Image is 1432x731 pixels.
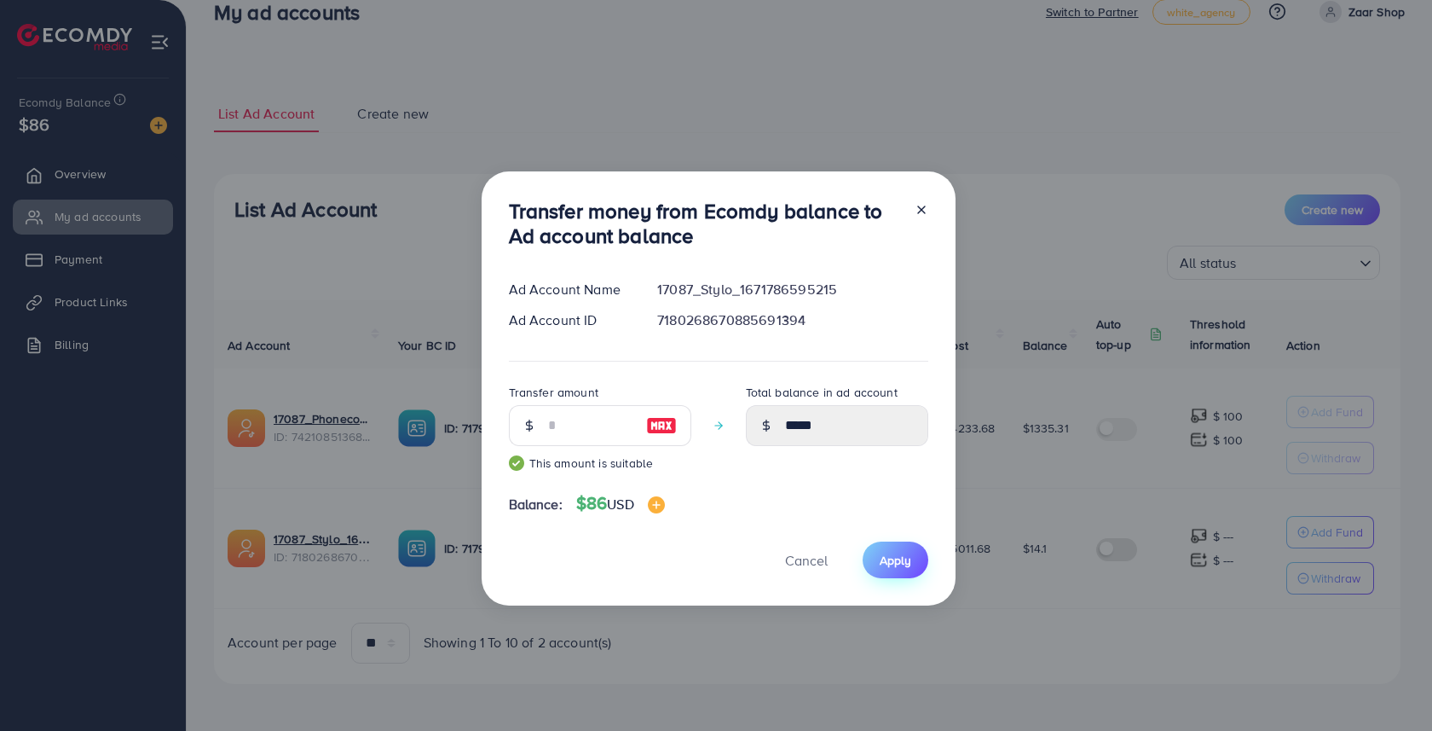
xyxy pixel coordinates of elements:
button: Apply [863,542,928,578]
span: Cancel [785,551,828,570]
button: Cancel [764,542,849,578]
label: Transfer amount [509,384,598,401]
h4: $86 [576,493,665,514]
div: 17087_Stylo_1671786595215 [644,280,941,299]
small: This amount is suitable [509,455,691,472]
img: image [646,415,677,436]
span: Balance: [509,495,563,514]
span: Apply [880,552,911,569]
h3: Transfer money from Ecomdy balance to Ad account balance [509,199,901,248]
div: Ad Account ID [495,310,644,330]
img: image [648,496,665,513]
div: Ad Account Name [495,280,644,299]
span: USD [607,495,633,513]
label: Total balance in ad account [746,384,898,401]
img: guide [509,455,524,471]
div: 7180268670885691394 [644,310,941,330]
iframe: Chat [1360,654,1419,718]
